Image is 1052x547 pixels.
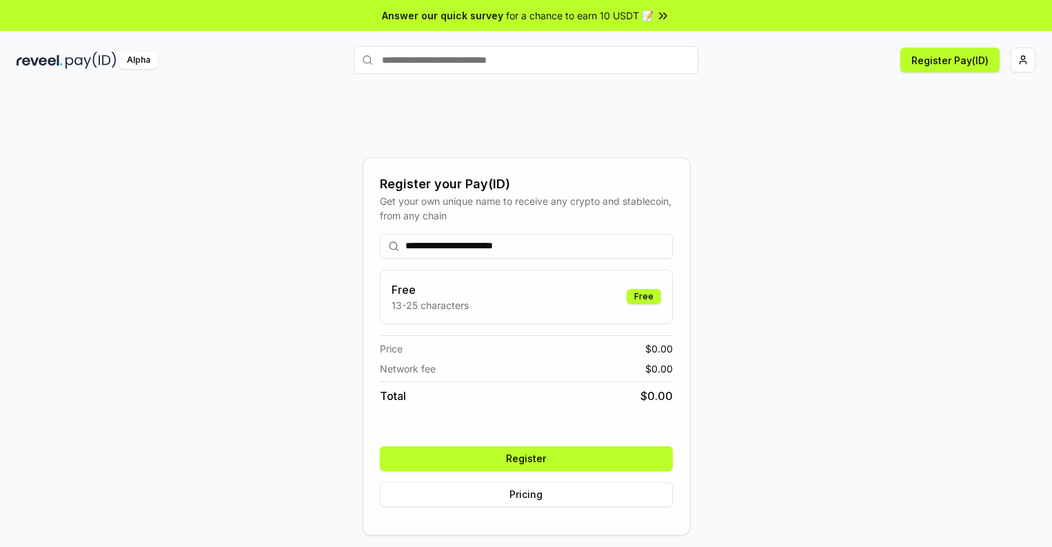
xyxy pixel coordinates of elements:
[380,175,673,194] div: Register your Pay(ID)
[65,52,117,69] img: pay_id
[392,298,469,312] p: 13-25 characters
[380,388,406,404] span: Total
[506,8,654,23] span: for a chance to earn 10 USDT 📝
[380,446,673,471] button: Register
[900,48,1000,72] button: Register Pay(ID)
[627,289,661,304] div: Free
[119,52,158,69] div: Alpha
[645,361,673,376] span: $ 0.00
[17,52,63,69] img: reveel_dark
[382,8,503,23] span: Answer our quick survey
[380,361,436,376] span: Network fee
[392,281,469,298] h3: Free
[380,482,673,507] button: Pricing
[640,388,673,404] span: $ 0.00
[645,341,673,356] span: $ 0.00
[380,194,673,223] div: Get your own unique name to receive any crypto and stablecoin, from any chain
[380,341,403,356] span: Price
